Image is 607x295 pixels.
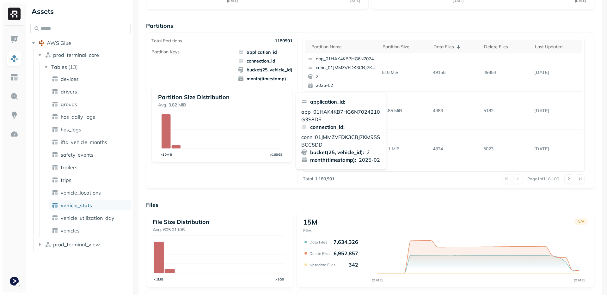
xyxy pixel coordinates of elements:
a: hos_logs [49,124,132,135]
span: groups [61,101,77,107]
p: Avg. 3.82 MiB [158,102,286,108]
p: app_01HAK4KB7HG6N7024210G3S8D5 [316,56,377,62]
tspan: [DATE] [574,278,585,282]
p: 5023 [481,143,532,154]
img: table [52,202,58,208]
span: ifta_vehicle_months [61,139,107,145]
span: drivers [61,88,77,95]
img: Assets [10,54,18,63]
img: Dashboard [10,35,18,44]
button: prod_terminal_core [37,50,131,60]
span: vehicle_stats [61,202,92,208]
p: Partitions [146,22,594,29]
img: Query Explorer [10,92,18,100]
img: table [52,126,58,133]
a: vehicle_utilization_day [49,213,132,223]
p: 342 [349,262,358,268]
div: Partition size [383,44,427,50]
img: table [52,164,58,171]
span: vehicle_locations [61,190,101,196]
p: 5182 [481,105,532,116]
img: namespace [45,52,51,58]
p: Metadata Files [310,262,335,267]
img: table [52,139,58,145]
p: Total Partitions [151,38,182,44]
a: hos_daily_logs [49,112,132,122]
div: Delete Files [484,44,529,50]
p: conn_01JMMZVEDK3CBJ7KM9SSBCC8DD [316,65,377,71]
a: vehicles [49,226,132,236]
span: connection_id [238,58,292,64]
p: 510 MiB [379,67,430,78]
p: 1,180,991 [315,176,334,182]
span: devices [61,76,79,82]
p: File Size Distribution [153,218,287,226]
button: Tables(13) [43,62,131,72]
img: table [52,88,58,95]
img: Optimization [10,130,18,138]
a: trailers [49,162,132,172]
img: root [39,40,45,46]
tspan: <1MB [154,277,164,281]
div: Data Files [433,43,478,51]
p: month(timestamp) : [310,156,356,164]
img: namespace [45,241,51,248]
span: AWS Glue [47,40,71,46]
p: Sep 11, 2025 [532,143,583,154]
span: application_id [238,49,292,55]
img: table [52,227,58,234]
p: 47.85 MiB [379,105,430,116]
p: Partition Keys [151,49,180,55]
img: Terminal [10,277,19,286]
p: conn_01JMMZVEDK3CBJ7KM9SSBCC8DD [301,133,382,148]
span: hos_logs [61,126,81,133]
p: ( 13 ) [68,64,78,70]
p: 1180991 [275,38,292,44]
p: app_01HAK4KB7HG6N7024210G3S8D5 [301,108,382,123]
p: 2025-02 [316,82,377,89]
p: Sep 11, 2025 [532,67,583,78]
p: Avg. 605.01 KiB [153,227,287,233]
a: safety_events [49,150,132,160]
p: 4983 [430,105,481,116]
tspan: <10MB [161,153,172,157]
a: devices [49,74,132,84]
p: bucket(25, vehicle_id) : [310,148,364,156]
p: Partition Size Distribution [158,93,286,101]
p: Files [146,201,594,208]
p: 15M [303,218,317,226]
p: Files [303,228,317,234]
span: vehicles [61,227,80,234]
div: Assets [30,6,131,16]
p: 2025-02 [359,156,380,164]
tspan: >1GB [275,277,284,281]
tspan: [DATE] [372,278,383,282]
p: 4824 [430,143,481,154]
span: safety_events [61,152,94,158]
p: Delete Files [310,251,330,256]
p: application_id : [310,98,345,105]
p: 49354 [481,67,532,78]
img: table [52,101,58,107]
p: N/A [578,219,585,224]
a: drivers [49,87,132,97]
img: table [52,190,58,196]
img: table [52,152,58,158]
a: trips [49,175,132,185]
p: 2 [367,148,370,156]
a: groups [49,99,132,109]
img: table [52,215,58,221]
button: app_01HAK4KB7HG6N7024210G3S8D5conn_01JK6KAXVXXAEY7CMXB8TGV9Q962025-05 [305,92,380,129]
span: vehicle_utilization_day [61,215,114,221]
img: Ryft [8,8,21,20]
img: table [52,177,58,183]
span: prod_terminal_view [53,241,100,248]
p: connection_id : [310,123,345,131]
img: table [52,114,58,120]
img: Asset Explorer [10,73,18,81]
span: bucket(25, vehicle_id) [238,67,292,73]
span: trips [61,177,71,183]
span: Tables [51,64,67,70]
p: Data Files [310,240,327,244]
p: Page 1 of 118,100 [527,176,559,182]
